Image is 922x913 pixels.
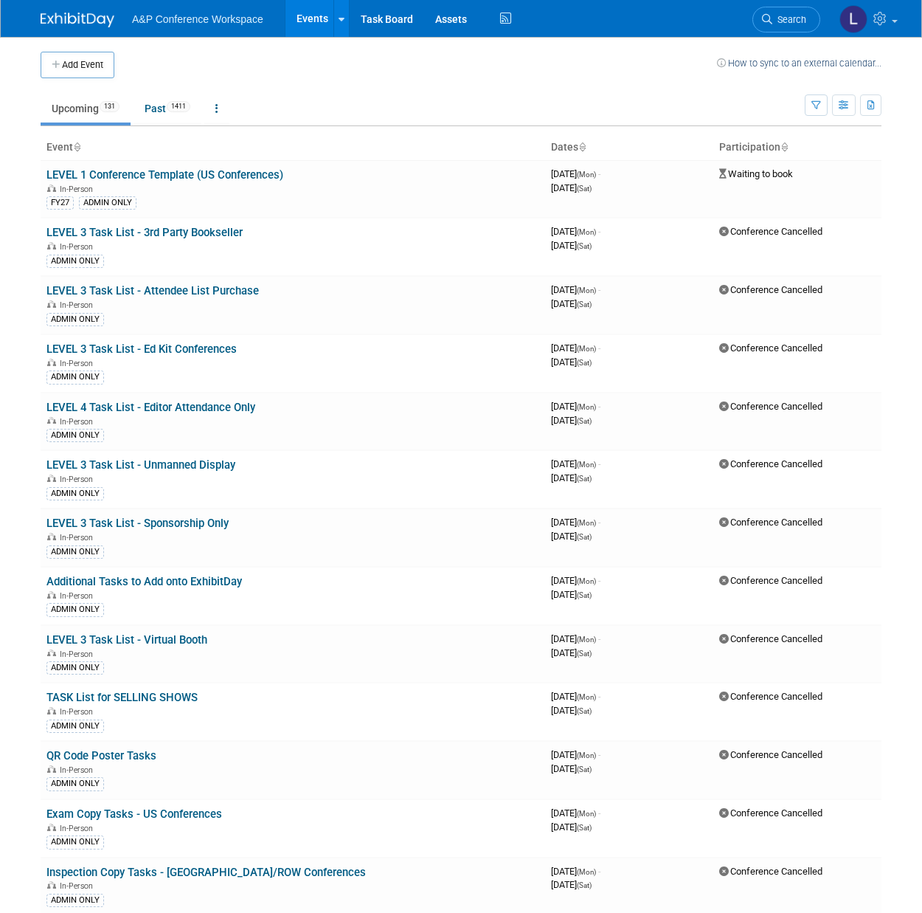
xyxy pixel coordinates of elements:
[577,881,592,889] span: (Sat)
[41,135,545,160] th: Event
[577,300,592,309] span: (Sat)
[577,286,596,294] span: (Mon)
[60,591,97,601] span: In-Person
[577,533,592,541] span: (Sat)
[100,101,119,112] span: 131
[551,356,592,368] span: [DATE]
[41,94,131,123] a: Upcoming131
[46,517,229,530] a: LEVEL 3 Task List - Sponsorship Only
[41,13,114,27] img: ExhibitDay
[577,824,592,832] span: (Sat)
[46,894,104,907] div: ADMIN ONLY
[577,577,596,585] span: (Mon)
[46,777,104,790] div: ADMIN ONLY
[551,633,600,644] span: [DATE]
[598,807,600,819] span: -
[134,94,201,123] a: Past1411
[551,517,600,528] span: [DATE]
[551,415,592,426] span: [DATE]
[577,519,596,527] span: (Mon)
[46,749,156,762] a: QR Code Poster Tasks
[47,242,56,249] img: In-Person Event
[60,417,97,427] span: In-Person
[598,342,600,354] span: -
[551,879,592,890] span: [DATE]
[551,589,592,600] span: [DATE]
[551,749,600,760] span: [DATE]
[551,458,600,469] span: [DATE]
[47,881,56,889] img: In-Person Event
[577,170,596,179] span: (Mon)
[713,135,881,160] th: Participation
[719,633,822,644] span: Conference Cancelled
[551,705,592,716] span: [DATE]
[598,866,600,877] span: -
[719,401,822,412] span: Conference Cancelled
[717,58,881,69] a: How to sync to an external calendar...
[551,691,600,702] span: [DATE]
[551,763,592,774] span: [DATE]
[46,313,104,326] div: ADMIN ONLY
[46,168,283,182] a: LEVEL 1 Conference Template (US Conferences)
[46,371,104,384] div: ADMIN ONLY
[60,300,97,310] span: In-Person
[598,168,600,179] span: -
[46,866,366,879] a: Inspection Copy Tasks - [GEOGRAPHIC_DATA]/ROW Conferences
[79,196,136,210] div: ADMIN ONLY
[46,603,104,616] div: ADMIN ONLY
[551,472,592,483] span: [DATE]
[551,866,600,877] span: [DATE]
[577,765,592,774] span: (Sat)
[46,633,207,647] a: LEVEL 3 Task List - Virtual Booth
[577,707,592,715] span: (Sat)
[719,691,822,702] span: Conference Cancelled
[577,810,596,818] span: (Mon)
[551,575,600,586] span: [DATE]
[577,475,592,483] span: (Sat)
[598,749,600,760] span: -
[772,14,806,25] span: Search
[60,533,97,542] span: In-Person
[551,182,592,193] span: [DATE]
[46,575,242,588] a: Additional Tasks to Add onto ExhibitDay
[578,141,586,153] a: Sort by Start Date
[46,429,104,442] div: ADMIN ONLY
[60,824,97,833] span: In-Person
[577,345,596,353] span: (Mon)
[719,226,822,237] span: Conference Cancelled
[577,228,596,236] span: (Mon)
[598,226,600,237] span: -
[551,168,600,179] span: [DATE]
[551,240,592,251] span: [DATE]
[551,821,592,833] span: [DATE]
[719,575,822,586] span: Conference Cancelled
[47,824,56,831] img: In-Person Event
[47,185,56,192] img: In-Person Event
[551,342,600,354] span: [DATE]
[719,458,822,469] span: Conference Cancelled
[167,101,190,112] span: 1411
[46,661,104,675] div: ADMIN ONLY
[46,342,237,356] a: LEVEL 3 Task List - Ed Kit Conferences
[577,868,596,876] span: (Mon)
[46,458,235,472] a: LEVEL 3 Task List - Unmanned Display
[47,591,56,599] img: In-Person Event
[60,650,97,659] span: In-Person
[752,7,820,32] a: Search
[60,881,97,891] span: In-Person
[577,693,596,701] span: (Mon)
[46,720,104,733] div: ADMIN ONLY
[551,531,592,542] span: [DATE]
[577,417,592,425] span: (Sat)
[60,765,97,775] span: In-Person
[132,13,263,25] span: A&P Conference Workspace
[577,403,596,411] span: (Mon)
[577,242,592,250] span: (Sat)
[719,284,822,295] span: Conference Cancelled
[47,533,56,540] img: In-Person Event
[60,185,97,194] span: In-Person
[839,5,867,33] img: Lewis Conlin
[780,141,788,153] a: Sort by Participation Type
[46,284,259,297] a: LEVEL 3 Task List - Attendee List Purchase
[60,475,97,484] span: In-Person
